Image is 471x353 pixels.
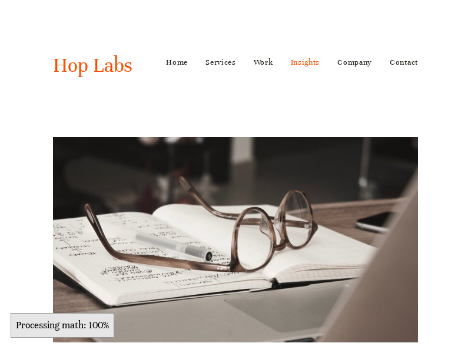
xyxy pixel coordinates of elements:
a: Company [337,53,372,72]
img: unsplash-image-3mt71MKGjQ0.jpg [53,137,418,342]
a: Contact [390,53,418,72]
a: Home [166,53,188,72]
div: Processing math: 100% [11,313,114,337]
a: Work [254,53,273,72]
a: Services [205,53,236,72]
a: Insights [291,53,320,72]
a: Hop Labs [53,53,132,78]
